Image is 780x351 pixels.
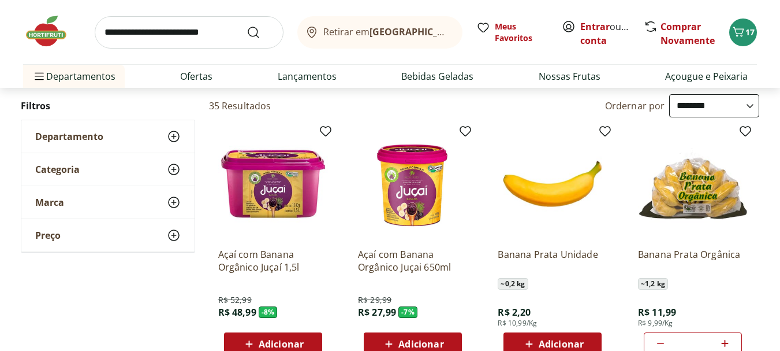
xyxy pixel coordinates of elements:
span: ou [580,20,632,47]
span: Adicionar [539,339,584,349]
img: Açaí com Banana Orgânico Juçai 650ml [358,129,468,239]
span: 17 [745,27,755,38]
a: Açaí com Banana Orgânico Juçai 650ml [358,248,468,274]
b: [GEOGRAPHIC_DATA]/[GEOGRAPHIC_DATA] [370,25,564,38]
button: Marca [21,186,195,219]
span: Adicionar [398,339,443,349]
a: Nossas Frutas [539,69,600,83]
img: Hortifruti [23,14,81,49]
img: Açaí com Banana Orgânico Juçaí 1,5l [218,129,328,239]
span: Departamento [35,131,103,142]
a: Ofertas [180,69,212,83]
button: Retirar em[GEOGRAPHIC_DATA]/[GEOGRAPHIC_DATA] [297,16,462,49]
span: R$ 9,99/Kg [638,319,673,328]
button: Departamento [21,120,195,153]
a: Lançamentos [278,69,337,83]
a: Meus Favoritos [476,21,548,44]
h2: Filtros [21,94,195,117]
button: Menu [32,62,46,90]
button: Carrinho [729,19,757,46]
span: Marca [35,197,64,208]
span: Adicionar [259,339,304,349]
span: R$ 2,20 [498,306,531,319]
button: Submit Search [247,25,274,39]
h2: 35 Resultados [209,99,271,112]
span: R$ 27,99 [358,306,396,319]
span: Retirar em [323,27,451,37]
input: search [95,16,283,49]
a: Banana Prata Unidade [498,248,607,274]
span: Preço [35,230,61,241]
img: Banana Prata Unidade [498,129,607,239]
a: Criar conta [580,20,644,47]
a: Açougue e Peixaria [665,69,748,83]
button: Categoria [21,153,195,186]
span: R$ 48,99 [218,306,256,319]
a: Açaí com Banana Orgânico Juçaí 1,5l [218,248,328,274]
span: Meus Favoritos [495,21,548,44]
span: R$ 10,99/Kg [498,319,537,328]
span: Departamentos [32,62,115,90]
span: ~ 1,2 kg [638,278,668,290]
a: Comprar Novamente [660,20,715,47]
img: Banana Prata Orgânica [638,129,748,239]
a: Banana Prata Orgânica [638,248,748,274]
span: R$ 52,99 [218,294,252,306]
span: R$ 11,99 [638,306,676,319]
button: Preço [21,219,195,252]
a: Bebidas Geladas [401,69,473,83]
span: - 7 % [398,306,417,318]
span: - 8 % [259,306,278,318]
label: Ordernar por [605,99,665,112]
span: R$ 29,99 [358,294,391,306]
span: Categoria [35,164,80,175]
a: Entrar [580,20,610,33]
span: ~ 0,2 kg [498,278,528,290]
